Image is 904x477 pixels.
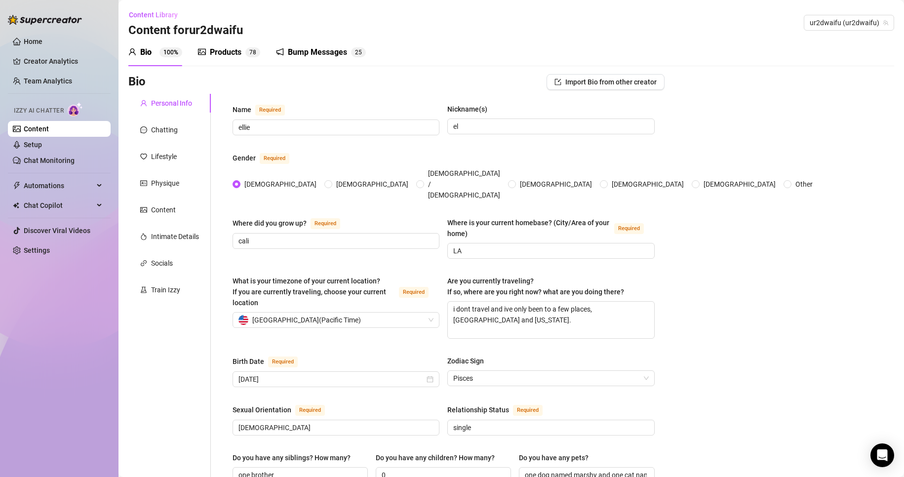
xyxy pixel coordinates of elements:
span: ur2dwaifu (ur2dwaifu) [810,15,888,30]
label: Do you have any siblings? How many? [233,452,357,463]
div: Chatting [151,124,178,135]
span: link [140,260,147,267]
div: Socials [151,258,173,269]
div: Do you have any pets? [519,452,589,463]
label: Zodiac Sign [447,356,491,366]
a: Content [24,125,49,133]
input: Where is your current homebase? (City/Area of your home) [453,245,646,256]
input: Sexual Orientation [238,422,432,433]
span: Required [268,357,298,367]
span: Required [513,405,543,416]
span: [DEMOGRAPHIC_DATA] [332,179,412,190]
div: Do you have any children? How many? [376,452,495,463]
span: import [554,79,561,85]
div: Gender [233,153,256,163]
span: 7 [249,49,253,56]
a: Home [24,38,42,45]
input: Nickname(s) [453,121,646,132]
div: Bio [140,46,152,58]
a: Creator Analytics [24,53,103,69]
label: Sexual Orientation [233,404,336,416]
div: Lifestyle [151,151,177,162]
sup: 100% [159,47,182,57]
label: Nickname(s) [447,104,494,115]
span: Other [791,179,817,190]
button: Import Bio from other creator [547,74,665,90]
span: [DEMOGRAPHIC_DATA] [240,179,320,190]
div: Name [233,104,251,115]
label: Do you have any pets? [519,452,595,463]
div: Where did you grow up? [233,218,307,229]
span: Required [255,105,285,116]
img: logo-BBDzfeDw.svg [8,15,82,25]
span: Izzy AI Chatter [14,106,64,116]
div: Sexual Orientation [233,404,291,415]
div: Relationship Status [447,404,509,415]
span: [DEMOGRAPHIC_DATA] [516,179,596,190]
span: experiment [140,286,147,293]
a: Settings [24,246,50,254]
label: Name [233,104,296,116]
div: Products [210,46,241,58]
span: picture [140,206,147,213]
span: Pisces [453,371,648,386]
div: Zodiac Sign [447,356,484,366]
div: Personal Info [151,98,192,109]
span: Automations [24,178,94,194]
span: message [140,126,147,133]
span: picture [198,48,206,56]
input: Name [238,122,432,133]
div: Do you have any siblings? How many? [233,452,351,463]
input: Relationship Status [453,422,646,433]
span: Content Library [129,11,178,19]
a: Setup [24,141,42,149]
label: Relationship Status [447,404,553,416]
input: Where did you grow up? [238,236,432,246]
span: What is your timezone of your current location? If you are currently traveling, choose your curre... [233,277,386,307]
div: Physique [151,178,179,189]
div: Intimate Details [151,231,199,242]
div: Train Izzy [151,284,180,295]
span: 2 [355,49,358,56]
label: Where is your current homebase? (City/Area of your home) [447,217,654,239]
span: 5 [358,49,362,56]
sup: 78 [245,47,260,57]
label: Gender [233,152,300,164]
img: us [238,315,248,325]
h3: Content for ur2dwaifu [128,23,243,39]
h3: Bio [128,74,146,90]
a: Chat Monitoring [24,157,75,164]
input: Birth Date [238,374,425,385]
textarea: i dont travel and ive only been to a few places, [GEOGRAPHIC_DATA] and [US_STATE]. [448,302,654,338]
span: Import Bio from other creator [565,78,657,86]
img: AI Chatter [68,102,83,117]
div: Content [151,204,176,215]
span: fire [140,233,147,240]
sup: 25 [351,47,366,57]
span: 8 [253,49,256,56]
span: thunderbolt [13,182,21,190]
button: Content Library [128,7,186,23]
span: Required [311,218,340,229]
span: [DEMOGRAPHIC_DATA] [608,179,688,190]
div: Birth Date [233,356,264,367]
label: Do you have any children? How many? [376,452,502,463]
span: user [140,100,147,107]
div: Open Intercom Messenger [870,443,894,467]
img: Chat Copilot [13,202,19,209]
span: [GEOGRAPHIC_DATA] ( Pacific Time ) [252,313,361,327]
span: Chat Copilot [24,198,94,213]
span: Required [260,153,289,164]
span: notification [276,48,284,56]
label: Where did you grow up? [233,217,351,229]
span: [DEMOGRAPHIC_DATA] / [DEMOGRAPHIC_DATA] [424,168,504,200]
span: Required [295,405,325,416]
span: Required [614,223,644,234]
span: [DEMOGRAPHIC_DATA] [700,179,780,190]
span: idcard [140,180,147,187]
span: heart [140,153,147,160]
span: Are you currently traveling? If so, where are you right now? what are you doing there? [447,277,624,296]
label: Birth Date [233,356,309,367]
span: team [883,20,889,26]
a: Discover Viral Videos [24,227,90,235]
